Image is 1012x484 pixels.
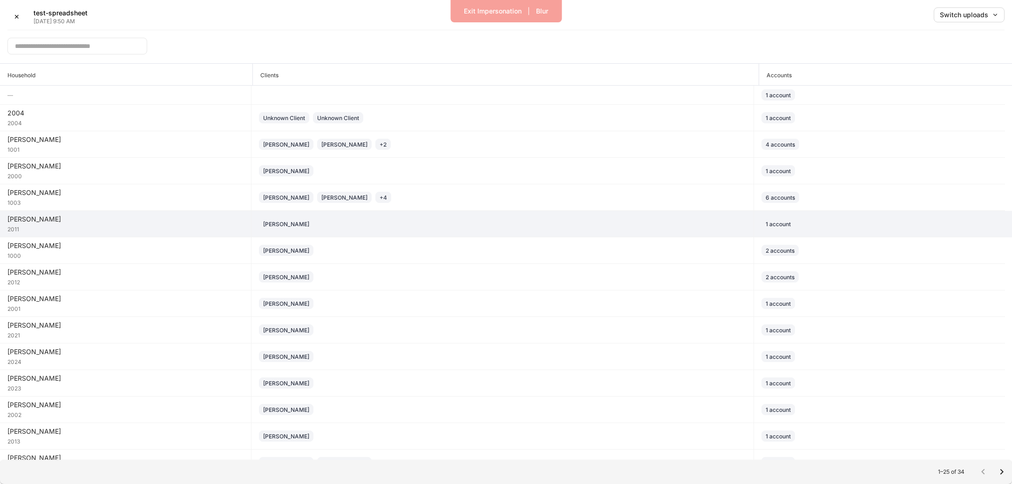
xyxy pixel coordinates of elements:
[321,193,367,202] div: [PERSON_NAME]
[766,167,791,175] div: 1 account
[766,352,791,361] div: 1 account
[7,347,244,356] div: [PERSON_NAME]
[766,220,791,229] div: 1 account
[938,468,964,476] p: 1–25 of 34
[263,405,309,414] div: [PERSON_NAME]
[317,114,359,122] div: Unknown Client
[321,458,367,467] div: [PERSON_NAME]
[7,188,244,197] div: [PERSON_NAME]
[536,8,548,14] div: Blur
[766,405,791,414] div: 1 account
[766,326,791,335] div: 1 account
[759,64,1012,85] span: Accounts
[7,135,244,144] div: [PERSON_NAME]
[766,379,791,388] div: 1 account
[7,427,244,436] div: [PERSON_NAME]
[263,220,309,229] div: [PERSON_NAME]
[380,140,387,149] div: + 2
[380,193,387,202] div: + 4
[7,374,244,383] div: [PERSON_NAME]
[263,193,309,202] div: [PERSON_NAME]
[7,118,244,127] div: 2004
[7,356,244,366] div: 2024
[530,4,554,19] button: Blur
[263,140,309,149] div: [PERSON_NAME]
[7,215,244,224] div: [PERSON_NAME]
[263,246,309,255] div: [PERSON_NAME]
[7,91,244,100] h6: —
[766,193,795,202] div: 6 accounts
[766,458,791,467] div: 1 account
[7,436,244,445] div: 2013
[458,4,528,19] button: Exit Impersonation
[7,197,244,207] div: 1003
[766,273,795,282] div: 2 accounts
[263,379,309,388] div: [PERSON_NAME]
[934,7,1005,22] button: Switch uploads
[7,294,244,303] div: [PERSON_NAME]
[263,326,309,335] div: [PERSON_NAME]
[7,7,26,26] button: ✕
[263,299,309,308] div: [PERSON_NAME]
[7,330,244,339] div: 2021
[766,299,791,308] div: 1 account
[7,171,244,180] div: 2000
[7,410,244,419] div: 2002
[766,432,791,441] div: 1 account
[34,8,88,18] h5: test-spreadsheet
[7,321,244,330] div: [PERSON_NAME]
[7,400,244,410] div: [PERSON_NAME]
[7,161,244,171] div: [PERSON_NAME]
[7,224,244,233] div: 2011
[263,352,309,361] div: [PERSON_NAME]
[7,383,244,392] div: 2023
[7,453,244,463] div: [PERSON_NAME]
[7,268,244,277] div: [PERSON_NAME]
[7,241,244,250] div: [PERSON_NAME]
[7,108,244,118] div: 2004
[992,463,1011,481] button: Go to next page
[766,114,791,122] div: 1 account
[7,250,244,260] div: 1000
[464,8,522,14] div: Exit Impersonation
[263,114,305,122] div: Unknown Client
[34,18,88,25] p: [DATE] 9:50 AM
[263,273,309,282] div: [PERSON_NAME]
[766,140,795,149] div: 4 accounts
[7,303,244,313] div: 2001
[263,167,309,175] div: [PERSON_NAME]
[7,277,244,286] div: 2012
[759,71,792,80] h6: Accounts
[940,12,998,18] div: Switch uploads
[263,458,309,467] div: [PERSON_NAME]
[766,246,795,255] div: 2 accounts
[766,91,791,100] div: 1 account
[7,144,244,154] div: 1001
[253,71,278,80] h6: Clients
[253,64,759,85] span: Clients
[263,432,309,441] div: [PERSON_NAME]
[321,140,367,149] div: [PERSON_NAME]
[14,13,20,20] div: ✕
